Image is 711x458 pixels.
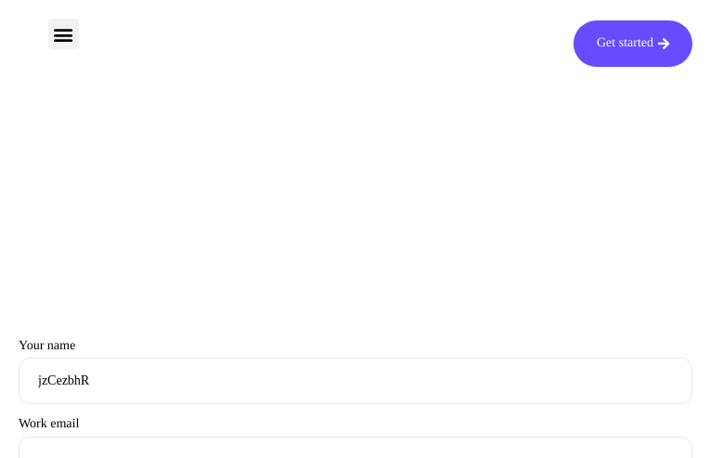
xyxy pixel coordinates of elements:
div: Menu Toggle [48,19,79,49]
label: Your name [19,339,692,405]
span: Get started [597,37,653,50]
a: Get started [573,20,692,67]
input: Your name [19,358,692,404]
